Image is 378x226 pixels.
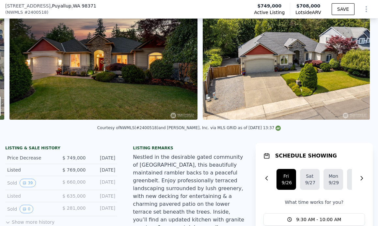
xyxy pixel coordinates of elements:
button: Mon9/29 [323,169,343,190]
div: ( ) [5,9,48,16]
div: 9/29 [329,179,338,186]
span: , Puyallup [51,3,96,9]
div: [DATE] [91,193,115,199]
span: [STREET_ADDRESS] [5,3,51,9]
span: $ 660,000 [62,179,86,185]
button: View historical data [20,179,36,187]
div: Listed [7,167,56,173]
span: $ 749,000 [62,155,86,160]
div: Listed [7,193,56,199]
button: Fri9/26 [276,169,296,190]
button: SAVE [332,3,354,15]
div: Sat [305,173,314,179]
h1: SCHEDULE SHOWING [275,152,337,160]
div: [DATE] [91,155,115,161]
span: $ 635,000 [62,193,86,199]
span: Active Listing [254,9,285,16]
span: # 2400518 [24,9,47,16]
span: $ 769,000 [62,167,86,173]
div: [DATE] [91,167,115,173]
span: $749,000 [258,3,282,9]
p: What time works for you? [263,199,365,205]
button: Show more history [5,216,55,225]
div: [DATE] [91,179,115,187]
div: Sold [7,205,56,213]
div: [DATE] [91,205,115,213]
span: , WA 98371 [71,3,96,8]
span: 9:30 AM - 10:00 AM [296,216,341,223]
button: 9:30 AM - 10:00 AM [263,213,365,226]
button: Show Options [360,3,373,16]
div: Mon [329,173,338,179]
span: $708,000 [296,3,321,8]
div: 9/27 [305,179,314,186]
span: NWMLS [7,9,23,16]
div: LISTING & SALE HISTORY [5,145,117,152]
button: Sat9/27 [300,169,320,190]
div: 9/26 [282,179,291,186]
span: $ 281,000 [62,205,86,211]
div: Sold [7,179,56,187]
div: Listing remarks [133,145,245,151]
span: Lotside ARV [295,9,321,16]
button: View historical data [20,205,33,213]
div: Courtesy of NWMLS (#2400518) and [PERSON_NAME], Inc. via MLS GRID as of [DATE] 13:37 [97,126,281,130]
img: NWMLS Logo [276,126,281,131]
div: Fri [282,173,291,179]
div: Price Decrease [7,155,56,161]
